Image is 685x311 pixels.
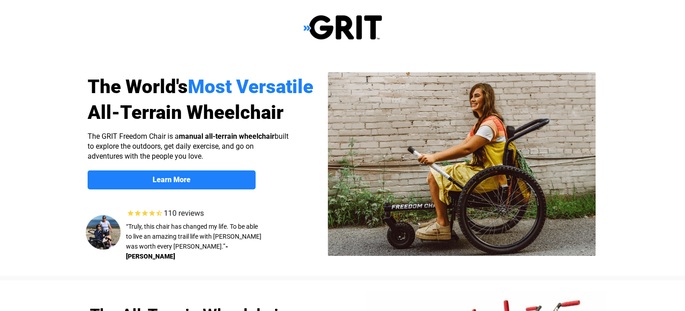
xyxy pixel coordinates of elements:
span: All-Terrain Wheelchair [88,101,284,123]
span: “Truly, this chair has changed my life. To be able to live an amazing trail life with [PERSON_NAM... [126,223,261,250]
span: Most Versatile [188,75,313,98]
strong: Learn More [153,175,191,184]
a: Learn More [88,170,256,189]
span: The World's [88,75,188,98]
span: The GRIT Freedom Chair is a built to explore the outdoors, get daily exercise, and go on adventur... [88,132,289,160]
strong: manual all-terrain wheelchair [179,132,275,141]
